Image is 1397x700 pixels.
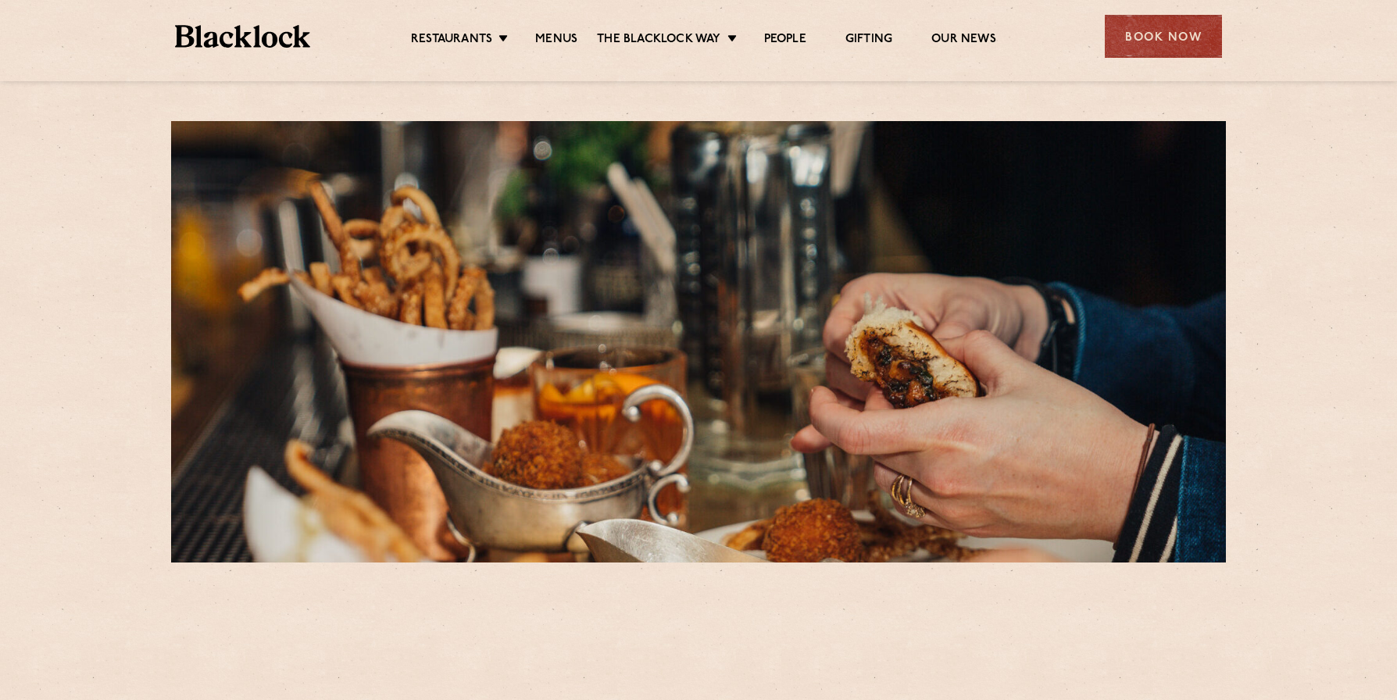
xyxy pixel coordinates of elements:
a: The Blacklock Way [597,32,720,49]
img: BL_Textured_Logo-footer-cropped.svg [175,25,310,48]
div: Book Now [1105,15,1222,58]
a: Restaurants [411,32,492,49]
a: Our News [931,32,996,49]
a: Menus [535,32,577,49]
a: People [764,32,806,49]
a: Gifting [845,32,892,49]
